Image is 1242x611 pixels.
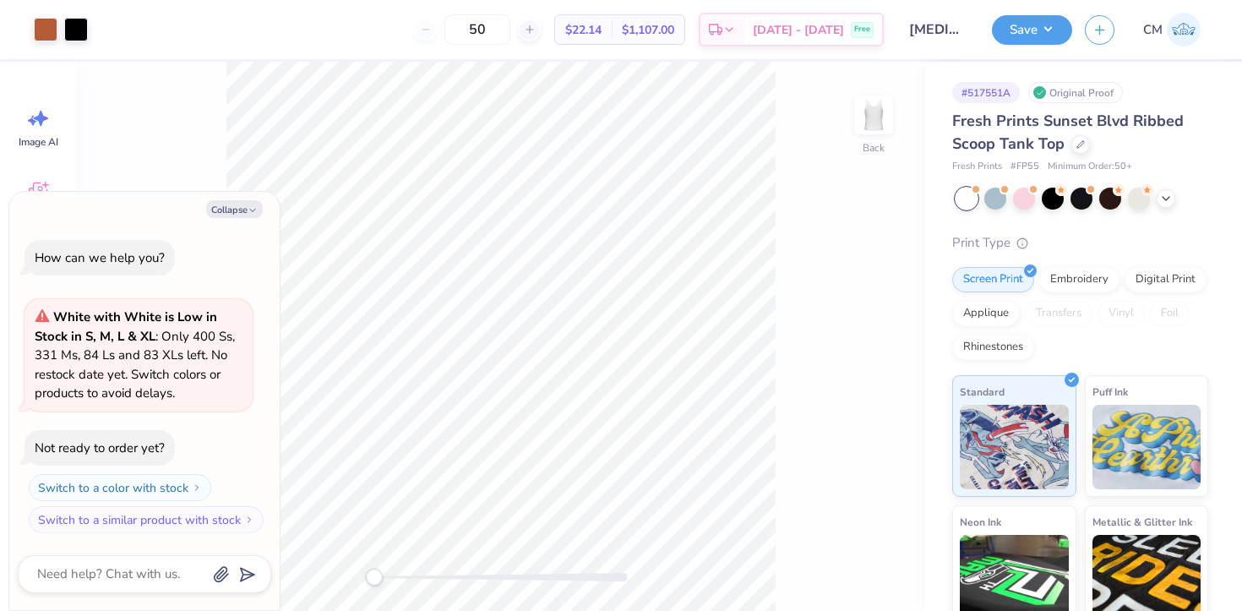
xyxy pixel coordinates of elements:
[952,82,1020,103] div: # 517551A
[896,13,979,46] input: Untitled Design
[1010,160,1039,174] span: # FP55
[1167,13,1201,46] img: Chloe Murlin
[622,21,674,39] span: $1,107.00
[366,569,383,586] div: Accessibility label
[244,515,254,525] img: Switch to a similar product with stock
[960,383,1005,401] span: Standard
[35,249,165,266] div: How can we help you?
[1092,513,1192,531] span: Metallic & Glitter Ink
[1136,13,1208,46] a: CM
[444,14,510,45] input: – –
[192,483,202,493] img: Switch to a color with stock
[960,513,1001,531] span: Neon Ink
[1098,301,1145,326] div: Vinyl
[565,21,602,39] span: $22.14
[1125,267,1207,292] div: Digital Print
[753,21,844,39] span: [DATE] - [DATE]
[863,140,885,155] div: Back
[857,98,891,132] img: Back
[952,233,1208,253] div: Print Type
[1048,160,1132,174] span: Minimum Order: 50 +
[1150,301,1190,326] div: Foil
[952,301,1020,326] div: Applique
[206,200,263,218] button: Collapse
[952,335,1034,360] div: Rhinestones
[1028,82,1123,103] div: Original Proof
[854,24,870,35] span: Free
[960,405,1069,489] img: Standard
[1025,301,1092,326] div: Transfers
[1092,383,1128,401] span: Puff Ink
[1143,20,1163,40] span: CM
[29,474,211,501] button: Switch to a color with stock
[1039,267,1119,292] div: Embroidery
[35,308,217,345] strong: White with White is Low in Stock in S, M, L & XL
[952,267,1034,292] div: Screen Print
[1092,405,1201,489] img: Puff Ink
[952,111,1184,154] span: Fresh Prints Sunset Blvd Ribbed Scoop Tank Top
[29,506,264,533] button: Switch to a similar product with stock
[35,439,165,456] div: Not ready to order yet?
[35,308,235,401] span: : Only 400 Ss, 331 Ms, 84 Ls and 83 XLs left. No restock date yet. Switch colors or products to a...
[19,135,58,149] span: Image AI
[992,15,1072,45] button: Save
[952,160,1002,174] span: Fresh Prints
